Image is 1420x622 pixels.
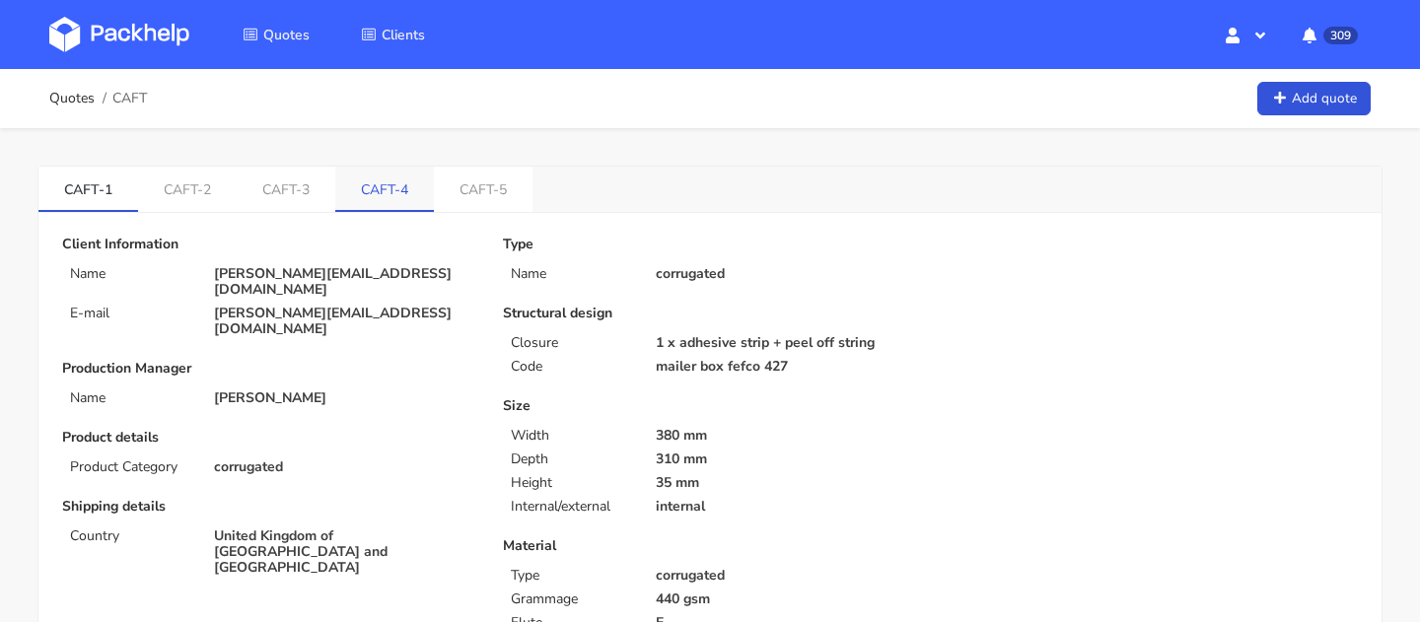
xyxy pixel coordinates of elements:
img: Dashboard [49,17,189,52]
p: Height [511,475,631,491]
p: Width [511,428,631,444]
span: CAFT [112,91,147,106]
span: 309 [1323,27,1358,44]
nav: breadcrumb [49,79,147,118]
p: Name [70,390,190,406]
p: [PERSON_NAME] [214,390,475,406]
p: Material [503,538,916,554]
p: E-mail [70,306,190,321]
a: CAFT-2 [138,167,237,210]
p: Production Manager [62,361,475,377]
a: CAFT-5 [434,167,532,210]
span: Clients [382,26,425,44]
p: 35 mm [656,475,917,491]
p: 380 mm [656,428,917,444]
a: CAFT-3 [237,167,335,210]
p: Depth [511,451,631,467]
a: Clients [337,17,449,52]
p: United Kingdom of [GEOGRAPHIC_DATA] and [GEOGRAPHIC_DATA] [214,528,475,576]
p: Name [511,266,631,282]
a: CAFT-1 [38,167,138,210]
p: Shipping details [62,499,475,515]
p: Structural design [503,306,916,321]
p: Size [503,398,916,414]
p: Internal/external [511,499,631,515]
p: Country [70,528,190,544]
p: Client Information [62,237,475,252]
p: Code [511,359,631,375]
p: Product details [62,430,475,446]
p: corrugated [656,266,917,282]
p: corrugated [214,459,475,475]
p: internal [656,499,917,515]
p: 440 gsm [656,591,917,607]
button: 309 [1287,17,1371,52]
p: 1 x adhesive strip + peel off string [656,335,917,351]
p: Grammage [511,591,631,607]
a: Quotes [219,17,333,52]
p: 310 mm [656,451,917,467]
p: corrugated [656,568,917,584]
p: Product Category [70,459,190,475]
a: Add quote [1257,82,1371,116]
p: Closure [511,335,631,351]
p: Type [511,568,631,584]
p: Name [70,266,190,282]
a: Quotes [49,91,95,106]
p: Type [503,237,916,252]
p: mailer box fefco 427 [656,359,917,375]
span: Quotes [263,26,310,44]
p: [PERSON_NAME][EMAIL_ADDRESS][DOMAIN_NAME] [214,266,475,298]
p: [PERSON_NAME][EMAIL_ADDRESS][DOMAIN_NAME] [214,306,475,337]
a: CAFT-4 [335,167,434,210]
